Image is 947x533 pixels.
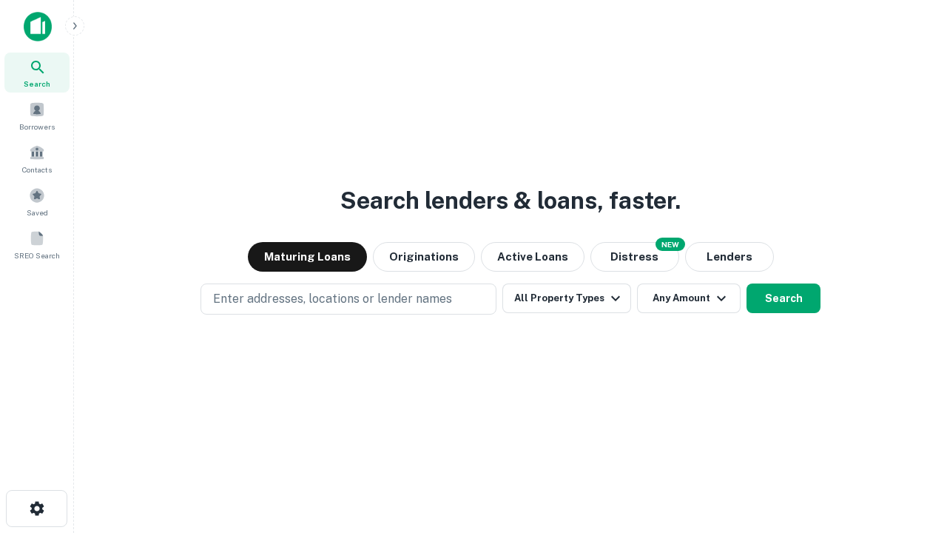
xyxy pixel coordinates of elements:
[685,242,774,272] button: Lenders
[481,242,584,272] button: Active Loans
[637,284,741,313] button: Any Amount
[14,249,60,261] span: SREO Search
[27,207,48,218] span: Saved
[373,242,475,272] button: Originations
[24,12,52,41] img: capitalize-icon.png
[590,242,679,272] button: Search distressed loans with lien and other non-mortgage details.
[4,138,70,178] a: Contacts
[200,284,496,315] button: Enter addresses, locations or lender names
[502,284,631,313] button: All Property Types
[656,238,685,251] div: NEW
[4,224,70,264] a: SREO Search
[873,415,947,486] iframe: Chat Widget
[24,78,50,90] span: Search
[4,53,70,93] a: Search
[4,95,70,135] a: Borrowers
[4,181,70,221] a: Saved
[248,242,367,272] button: Maturing Loans
[22,164,52,175] span: Contacts
[340,183,681,218] h3: Search lenders & loans, faster.
[213,290,452,308] p: Enter addresses, locations or lender names
[19,121,55,133] span: Borrowers
[747,284,820,313] button: Search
